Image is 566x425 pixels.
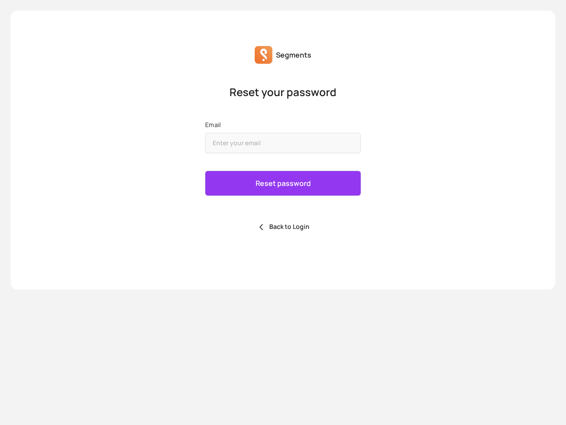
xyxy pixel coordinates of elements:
[257,222,310,231] a: Back to Login
[205,120,361,129] label: Email
[205,85,361,99] p: Reset your password
[256,178,311,189] p: Reset password
[276,50,311,60] p: Segments
[205,133,361,153] input: Email
[205,171,361,196] button: Reset password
